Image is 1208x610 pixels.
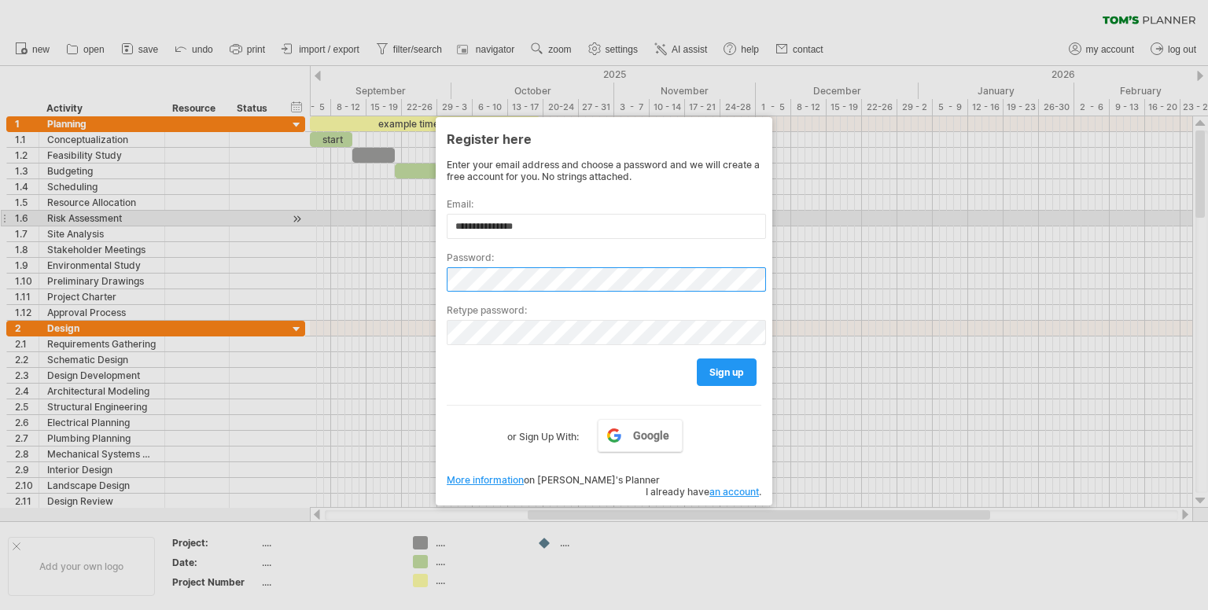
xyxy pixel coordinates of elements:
a: More information [447,474,524,486]
label: Retype password: [447,304,761,316]
div: Register here [447,124,761,152]
span: sign up [709,366,744,378]
a: Google [598,419,683,452]
a: sign up [697,358,757,386]
span: I already have . [646,486,761,498]
label: Email: [447,198,761,210]
label: Password: [447,252,761,263]
a: an account [709,486,759,498]
label: or Sign Up With: [507,419,579,446]
span: on [PERSON_NAME]'s Planner [447,474,660,486]
span: Google [633,429,669,442]
div: Enter your email address and choose a password and we will create a free account for you. No stri... [447,159,761,182]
